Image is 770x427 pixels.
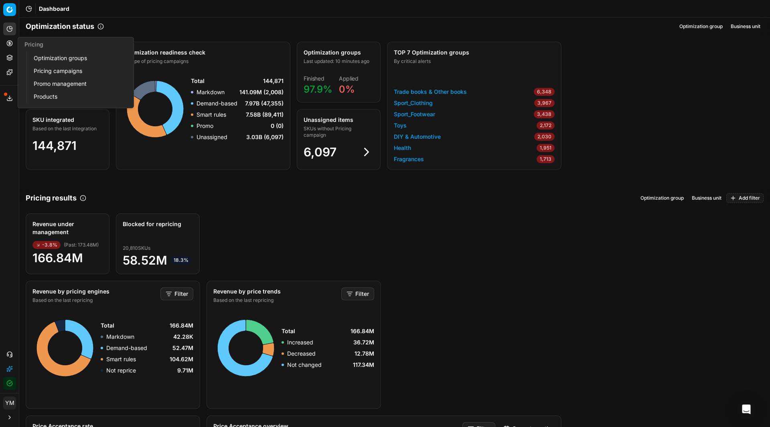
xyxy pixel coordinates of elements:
p: Markdown [106,333,134,341]
span: 3.03B (6,097) [246,133,284,141]
button: Optimization group [676,22,726,31]
span: 0% [339,83,355,95]
a: Sport_Footwear [394,110,435,118]
p: Not changed [287,361,322,369]
p: Promo [197,122,213,130]
div: Open Intercom Messenger [737,400,756,419]
div: Based on the last integration [32,125,101,132]
p: Unassigned [197,133,227,141]
span: 1,713 [537,155,555,163]
a: Fragrances [394,155,424,163]
div: Optimization readiness check [123,49,282,57]
span: 58.52M [123,253,193,267]
span: Pricing [24,41,43,48]
span: 52.47M [172,344,193,352]
button: Add filter [726,193,764,203]
span: 42.28K [173,333,193,341]
span: 141.09M (2,008) [239,88,284,96]
span: 3,967 [534,99,555,107]
span: 1,951 [537,144,555,152]
p: Smart rules [197,111,226,119]
button: Filter [160,287,193,300]
a: Toys [394,121,407,130]
div: Based on the last repricing [213,297,340,304]
span: 18.3% [170,256,192,264]
span: 7.97B (47,355) [245,99,284,107]
p: Not reprice [106,366,136,374]
span: YM [4,397,16,409]
dt: Applied [339,76,359,81]
a: Promo management [30,78,124,89]
span: 144,871 [263,77,284,85]
div: Revenue by price trends [213,287,340,295]
p: Markdown [197,88,225,96]
span: 144,871 [32,138,77,153]
span: 6,097 [304,145,336,159]
a: Health [394,144,411,152]
h2: Optimization status [26,21,94,32]
div: Blocked for repricing [123,220,191,228]
span: Dashboard [39,5,69,13]
button: Business unit [727,22,764,31]
a: DIY & Automotive [394,133,441,141]
span: 2,172 [537,121,555,130]
span: 2,030 [534,133,555,141]
span: 166.84M [170,322,193,330]
span: 166.84M [32,251,103,265]
button: Optimization group [637,193,687,203]
p: Smart rules [106,355,136,363]
p: Decreased [287,350,316,358]
a: Trade books & Other books [394,88,467,96]
span: 166.84M [351,327,374,335]
a: Optimization groups [30,53,124,64]
button: Business unit [689,193,725,203]
h2: Pricing results [26,192,77,204]
a: Sport_Clothing [394,99,433,107]
span: Total [101,322,114,330]
span: 20,810 SKUs [123,245,150,251]
span: 7.58B (89,411) [246,111,284,119]
span: ( Past : 173.48M ) [64,242,99,248]
div: By type of pricing campaigns [123,58,282,65]
span: 104.62M [170,355,193,363]
div: Revenue by pricing engines [32,287,159,295]
a: Pricing campaigns [30,65,124,77]
span: 36.72M [353,338,374,346]
p: Demand-based [106,344,147,352]
span: 9.71M [177,366,193,374]
span: 12.78M [355,350,374,358]
dt: Finished [304,76,332,81]
div: Optimization groups [304,49,372,57]
button: Filter [341,287,374,300]
div: TOP 7 Optimization groups [394,49,553,57]
div: SKU integrated [32,116,101,124]
div: Unassigned items [304,116,372,124]
div: SKUs without Pricing campaign [304,125,372,138]
div: Revenue under management [32,220,101,236]
span: 3,438 [534,110,555,118]
span: 117.34M [353,361,374,369]
span: -3.8% [32,241,61,249]
p: Demand-based [197,99,237,107]
p: Increased [287,338,313,346]
span: 97.9% [304,83,332,95]
span: Total [282,327,295,335]
div: By critical alerts [394,58,553,65]
nav: breadcrumb [39,5,69,13]
a: Products [30,91,124,102]
div: Last updated: 10 minutes ago [304,58,372,65]
span: 0 (0) [271,122,284,130]
button: YM [3,397,16,409]
span: Total [191,77,205,85]
div: Based on the last repricing [32,297,159,304]
span: 6,348 [534,88,555,96]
